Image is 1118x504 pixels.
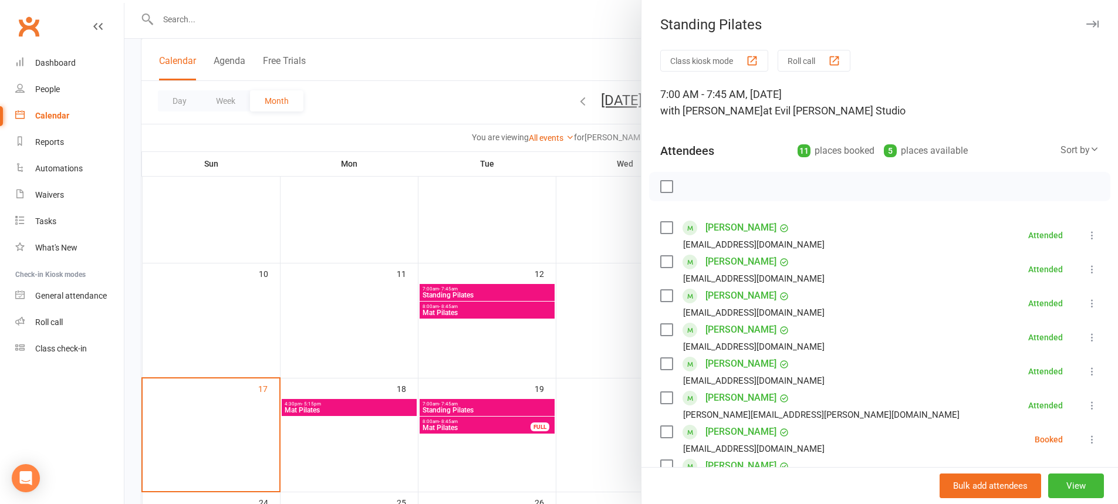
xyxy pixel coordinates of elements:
a: Calendar [15,103,124,129]
div: General attendance [35,291,107,300]
div: What's New [35,243,77,252]
div: Attended [1028,265,1063,273]
div: Attended [1028,401,1063,410]
div: [EMAIL_ADDRESS][DOMAIN_NAME] [683,305,825,320]
a: [PERSON_NAME] [705,456,776,475]
a: Clubworx [14,12,43,41]
div: 5 [884,144,897,157]
div: Waivers [35,190,64,199]
a: Reports [15,129,124,155]
span: with [PERSON_NAME] [660,104,763,117]
a: [PERSON_NAME] [705,252,776,271]
div: [EMAIL_ADDRESS][DOMAIN_NAME] [683,373,825,388]
div: Attendees [660,143,714,159]
div: 11 [798,144,810,157]
div: Attended [1028,299,1063,307]
div: Attended [1028,333,1063,341]
a: [PERSON_NAME] [705,422,776,441]
div: Sort by [1060,143,1099,158]
div: places booked [798,143,874,159]
a: [PERSON_NAME] [705,388,776,407]
div: Dashboard [35,58,76,67]
div: People [35,84,60,94]
div: Calendar [35,111,69,120]
div: Tasks [35,217,56,226]
a: Waivers [15,182,124,208]
a: People [15,76,124,103]
button: Roll call [778,50,850,72]
button: View [1048,473,1104,498]
a: General attendance kiosk mode [15,283,124,309]
div: [EMAIL_ADDRESS][DOMAIN_NAME] [683,237,825,252]
div: Class check-in [35,344,87,353]
div: 7:00 AM - 7:45 AM, [DATE] [660,86,1099,119]
a: Automations [15,155,124,182]
button: Bulk add attendees [940,473,1041,498]
div: [EMAIL_ADDRESS][DOMAIN_NAME] [683,441,825,456]
a: Class kiosk mode [15,336,124,362]
div: [PERSON_NAME][EMAIL_ADDRESS][PERSON_NAME][DOMAIN_NAME] [683,407,960,422]
a: [PERSON_NAME] [705,286,776,305]
div: Reports [35,137,64,147]
div: Roll call [35,317,63,327]
span: at Evil [PERSON_NAME] Studio [763,104,906,117]
div: Attended [1028,231,1063,239]
a: [PERSON_NAME] [705,354,776,373]
a: Dashboard [15,50,124,76]
div: [EMAIL_ADDRESS][DOMAIN_NAME] [683,339,825,354]
a: Tasks [15,208,124,235]
a: What's New [15,235,124,261]
a: [PERSON_NAME] [705,218,776,237]
div: places available [884,143,968,159]
div: Booked [1035,435,1063,444]
div: Open Intercom Messenger [12,464,40,492]
a: [PERSON_NAME] [705,320,776,339]
div: [EMAIL_ADDRESS][DOMAIN_NAME] [683,271,825,286]
div: Standing Pilates [641,16,1118,33]
div: Attended [1028,367,1063,376]
div: Automations [35,164,83,173]
button: Class kiosk mode [660,50,768,72]
a: Roll call [15,309,124,336]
